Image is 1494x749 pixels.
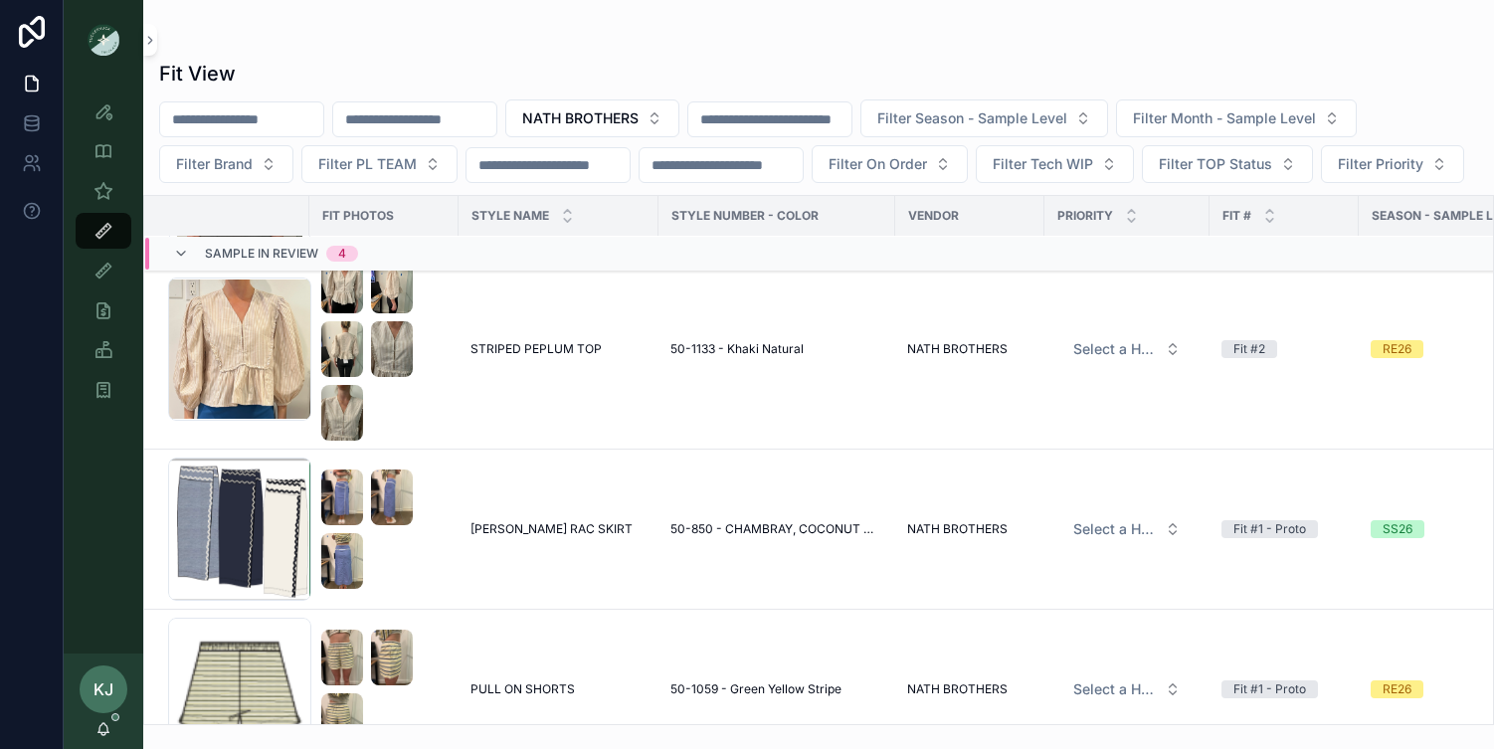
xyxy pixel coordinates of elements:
[908,208,959,224] span: Vendor
[670,681,883,697] a: 50-1059 - Green Yellow Stripe
[318,154,417,174] span: Filter PL TEAM
[205,246,318,262] span: Sample In Review
[1116,99,1357,137] button: Select Button
[505,99,679,137] button: Select Button
[907,521,1008,537] span: NATH BROTHERS
[470,681,575,697] span: PULL ON SHORTS
[1233,680,1306,698] div: Fit #1 - Proto
[670,341,883,357] a: 50-1133 - Khaki Natural
[1233,340,1265,358] div: Fit #2
[159,60,236,88] h1: Fit View
[470,521,633,537] span: [PERSON_NAME] RAC SKIRT
[1057,208,1113,224] span: PRIORITY
[470,681,647,697] a: PULL ON SHORTS
[321,630,363,685] img: 11FDC34F-2BBD-45B7-BE0A-585A7A9A60F6_4_5005_c.jpeg
[1338,154,1423,174] span: Filter Priority
[907,681,1008,697] span: NATH BROTHERS
[860,99,1108,137] button: Select Button
[907,341,1008,357] span: NATH BROTHERS
[371,258,413,313] img: 25B070F8-4054-48E3-BA4F-165CF0801080_4_5005_c.jpeg
[993,154,1093,174] span: Filter Tech WIP
[1073,339,1157,359] span: Select a HP FIT LEVEL
[670,341,804,357] span: 50-1133 - Khaki Natural
[1222,208,1251,224] span: Fit #
[471,208,549,224] span: STYLE NAME
[1383,340,1411,358] div: RE26
[1142,145,1313,183] button: Select Button
[301,145,458,183] button: Select Button
[321,321,363,377] img: A4CAE16A-EAF8-4676-B506-99B08A973606_4_5005_c.jpeg
[1057,511,1197,547] button: Select Button
[670,681,841,697] span: 50-1059 - Green Yellow Stripe
[1056,670,1198,708] a: Select Button
[470,341,647,357] a: STRIPED PEPLUM TOP
[371,469,413,525] img: E8209331-414E-4E01-8B72-AA211E30B77F_4_5005_c.jpeg
[159,145,293,183] button: Select Button
[321,533,363,589] img: C8940A81-9875-4D4D-B741-26CC0E80923C_4_5005_c.jpeg
[371,630,413,685] img: DB2211D6-D5F2-4AA9-B8CF-1C68C3AB92C2_4_5005_c.jpeg
[670,521,883,537] a: 50-850 - CHAMBRAY, COCONUT MILK/NAVY BLAZER, NAVY BLAZER/COCONUT MILK
[470,521,647,537] a: [PERSON_NAME] RAC SKIRT
[321,469,447,589] a: 730460E3-B4C0-4141-A4D1-AD8525285D92_4_5005_c.jpegE8209331-414E-4E01-8B72-AA211E30B77F_4_5005_c.j...
[1057,671,1197,707] button: Select Button
[1383,680,1411,698] div: RE26
[321,630,447,749] a: 11FDC34F-2BBD-45B7-BE0A-585A7A9A60F6_4_5005_c.jpegDB2211D6-D5F2-4AA9-B8CF-1C68C3AB92C2_4_5005_c.j...
[1073,679,1157,699] span: Select a HP FIT LEVEL
[321,693,363,749] img: CE0534F7-7D30-4EEF-8A33-99EB62FA8C1F_4_5005_c.jpeg
[671,208,819,224] span: Style Number - Color
[907,681,1032,697] a: NATH BROTHERS
[1321,145,1464,183] button: Select Button
[93,677,113,701] span: KJ
[829,154,927,174] span: Filter On Order
[1073,519,1157,539] span: Select a HP FIT LEVEL
[321,258,363,313] img: 4126AD94-49A1-4384-B382-D407B862DCBB_4_5005_c.jpeg
[64,80,143,434] div: scrollable content
[470,341,602,357] span: STRIPED PEPLUM TOP
[321,469,363,525] img: 730460E3-B4C0-4141-A4D1-AD8525285D92_4_5005_c.jpeg
[1057,331,1197,367] button: Select Button
[1056,330,1198,368] a: Select Button
[976,145,1134,183] button: Select Button
[321,258,447,441] a: 4126AD94-49A1-4384-B382-D407B862DCBB_4_5005_c.jpeg25B070F8-4054-48E3-BA4F-165CF0801080_4_5005_c.j...
[1233,520,1306,538] div: Fit #1 - Proto
[1133,108,1316,128] span: Filter Month - Sample Level
[907,341,1032,357] a: NATH BROTHERS
[1159,154,1272,174] span: Filter TOP Status
[1221,520,1347,538] a: Fit #1 - Proto
[321,385,363,441] img: 9770F948-55CC-481F-B235-F1E94AC95757_4_5005_c.jpeg
[371,321,413,377] img: C6CD3AF6-C46E-42E5-A33A-81956B7DA5B7_4_5005_c.jpeg
[1056,510,1198,548] a: Select Button
[338,246,346,262] div: 4
[812,145,968,183] button: Select Button
[907,521,1032,537] a: NATH BROTHERS
[322,208,394,224] span: Fit Photos
[88,24,119,56] img: App logo
[1383,520,1412,538] div: SS26
[522,108,639,128] span: NATH BROTHERS
[1221,680,1347,698] a: Fit #1 - Proto
[1221,340,1347,358] a: Fit #2
[176,154,253,174] span: Filter Brand
[877,108,1067,128] span: Filter Season - Sample Level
